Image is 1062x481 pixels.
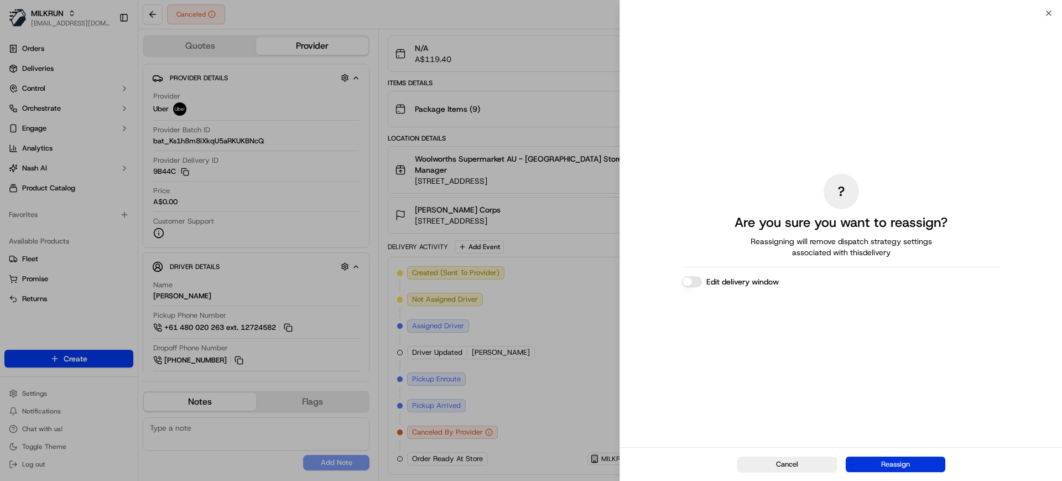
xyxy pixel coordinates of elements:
h2: Are you sure you want to reassign? [735,214,948,231]
div: ? [824,174,859,209]
label: Edit delivery window [706,276,779,287]
span: Reassigning will remove dispatch strategy settings associated with this delivery [735,236,948,258]
button: Cancel [737,457,837,472]
button: Reassign [846,457,945,472]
